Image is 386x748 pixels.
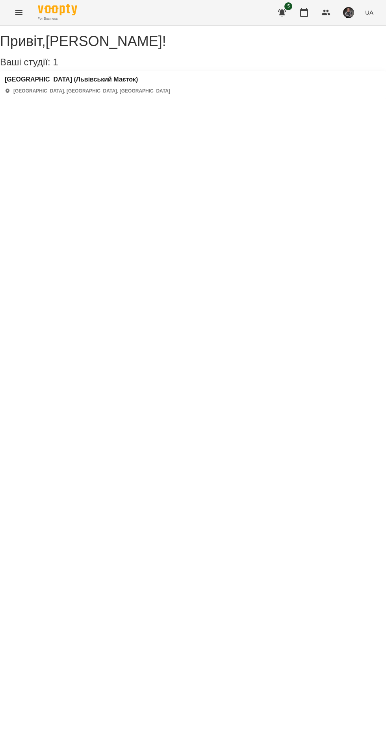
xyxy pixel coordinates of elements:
[5,76,170,83] a: [GEOGRAPHIC_DATA] (Львівський Маєток)
[38,16,77,21] span: For Business
[362,5,377,20] button: UA
[13,88,170,94] p: [GEOGRAPHIC_DATA], [GEOGRAPHIC_DATA], [GEOGRAPHIC_DATA]
[38,4,77,15] img: Voopty Logo
[284,2,292,10] span: 5
[343,7,354,18] img: 9774cdb94cd07e2c046c34ee188bda8a.png
[9,3,28,22] button: Menu
[365,8,373,17] span: UA
[53,57,58,67] span: 1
